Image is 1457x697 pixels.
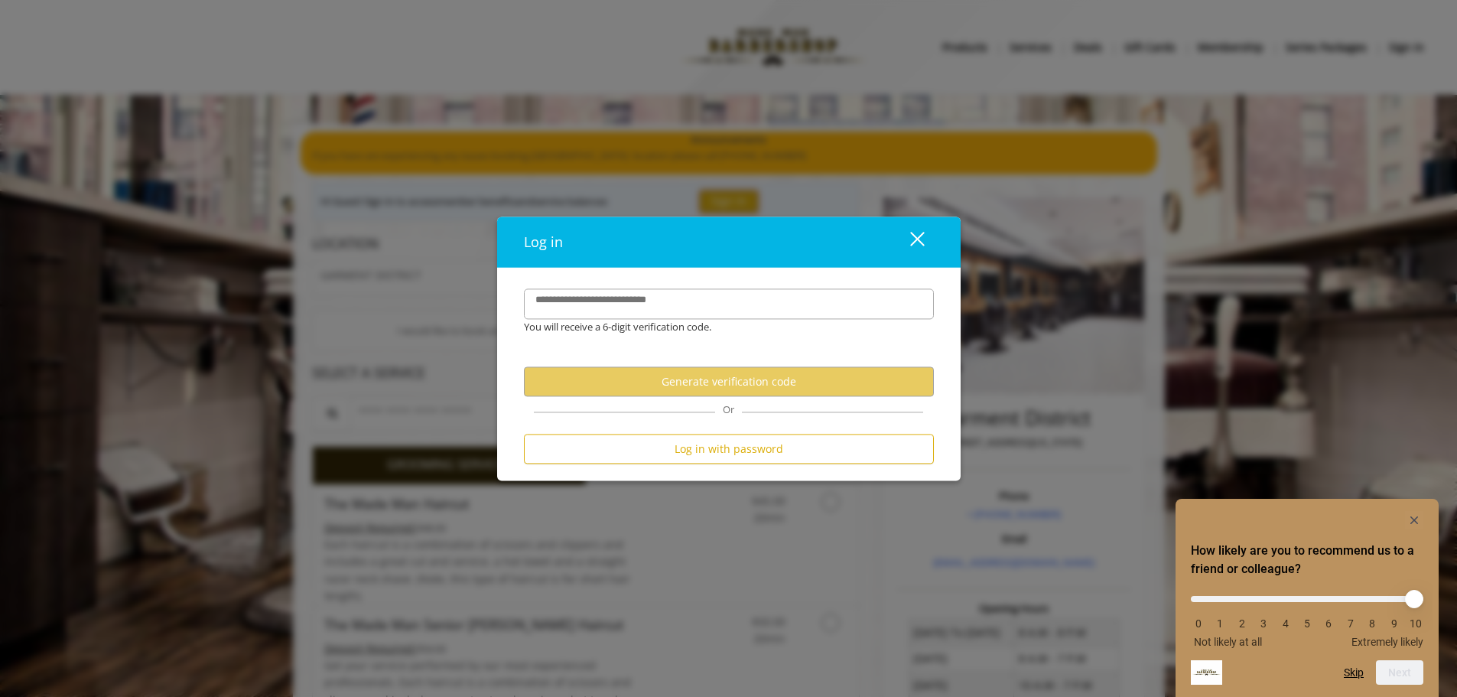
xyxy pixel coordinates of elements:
li: 1 [1212,617,1228,630]
button: Generate verification code [524,367,934,397]
h2: How likely are you to recommend us to a friend or colleague? Select an option from 0 to 10, with ... [1191,542,1423,578]
div: How likely are you to recommend us to a friend or colleague? Select an option from 0 to 10, with ... [1191,511,1423,685]
button: Next question [1376,660,1423,685]
span: Log in [524,233,563,251]
div: close dialog [893,230,923,253]
span: Or [715,403,742,417]
button: close dialog [882,226,934,258]
li: 8 [1364,617,1380,630]
div: How likely are you to recommend us to a friend or colleague? Select an option from 0 to 10, with ... [1191,585,1423,648]
div: You will receive a 6-digit verification code. [512,319,922,335]
li: 6 [1321,617,1336,630]
span: Not likely at all [1194,636,1262,648]
li: 5 [1299,617,1315,630]
li: 9 [1387,617,1402,630]
button: Log in with password [524,435,934,464]
span: Extremely likely [1351,636,1423,648]
li: 7 [1343,617,1358,630]
li: 4 [1278,617,1293,630]
button: Hide survey [1405,511,1423,529]
li: 10 [1408,617,1423,630]
li: 0 [1191,617,1206,630]
li: 2 [1234,617,1250,630]
li: 3 [1256,617,1271,630]
button: Skip [1344,666,1364,679]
